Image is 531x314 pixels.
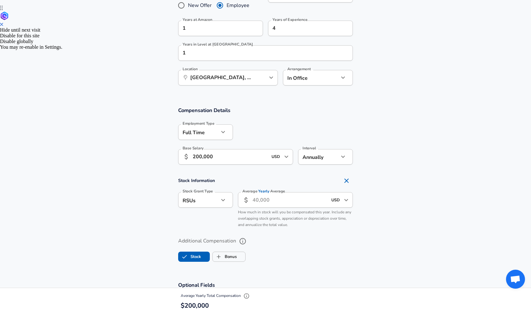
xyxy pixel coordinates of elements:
[183,18,212,22] label: Years at Amazon
[329,195,342,205] input: USD
[178,281,353,289] h3: Optional Fields
[178,236,353,247] label: Additional Compensation
[287,67,311,71] label: Arrangement
[183,146,203,150] label: Base Salary
[227,2,249,9] span: Employee
[178,21,249,36] input: 0
[342,196,351,204] button: Open
[253,192,328,208] input: 40,000
[178,107,353,114] h3: Compensation Details
[242,189,285,193] label: Average Average
[340,174,353,187] button: Remove Section
[237,236,248,247] button: help
[213,251,237,263] label: Bonus
[282,152,291,161] button: Open
[268,21,339,36] input: 7
[178,45,339,61] input: 1
[283,70,329,85] div: In Office
[242,291,251,301] button: Explain Total Compensation
[259,189,270,194] span: Yearly
[183,122,215,125] label: Employment Type
[213,251,225,263] span: Bonus
[212,252,246,262] button: BonusBonus
[178,192,219,208] div: RSUs
[183,189,213,193] label: Stock Grant Type
[270,152,282,162] input: USD
[506,270,525,289] div: Open chat
[178,174,353,187] h4: Stock Information
[183,67,197,71] label: Location
[181,293,251,298] span: Average Yearly Total Compensation
[178,124,219,140] div: Full Time
[298,149,339,165] div: Annually
[178,251,201,263] label: Stock
[178,251,191,263] span: Stock
[238,210,351,227] span: How much in stock will you be compensated this year. Include any overlapping stock grants, apprec...
[183,42,253,46] label: Years in Level at [GEOGRAPHIC_DATA]
[178,252,210,262] button: StockStock
[303,146,316,150] label: Interval
[188,2,212,9] span: New Offer
[193,149,268,165] input: 100,000
[267,73,276,82] button: Open
[272,18,307,22] label: Years of Experience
